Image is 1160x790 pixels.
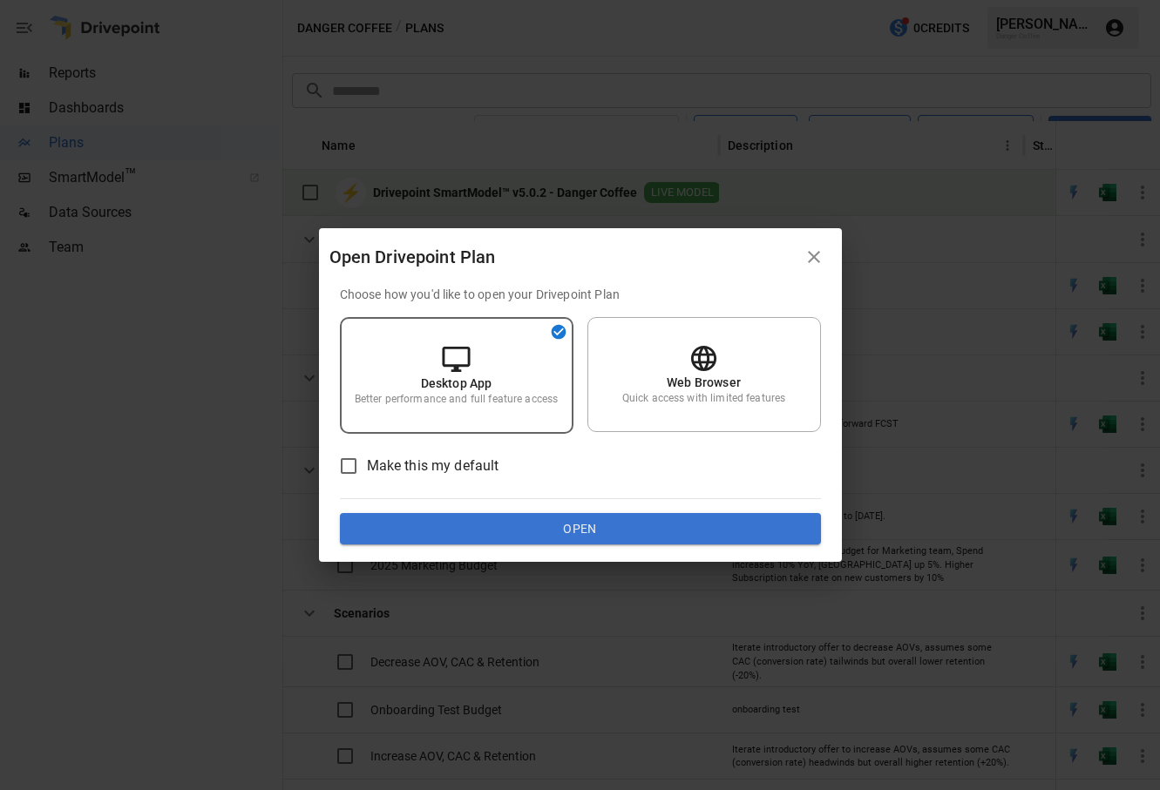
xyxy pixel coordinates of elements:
p: Better performance and full feature access [355,392,558,407]
p: Choose how you'd like to open your Drivepoint Plan [340,286,821,303]
p: Desktop App [421,375,492,392]
button: Open [340,513,821,544]
p: Quick access with limited features [622,391,785,406]
span: Make this my default [367,456,499,476]
p: Web Browser [667,374,741,391]
div: Open Drivepoint Plan [329,243,797,271]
